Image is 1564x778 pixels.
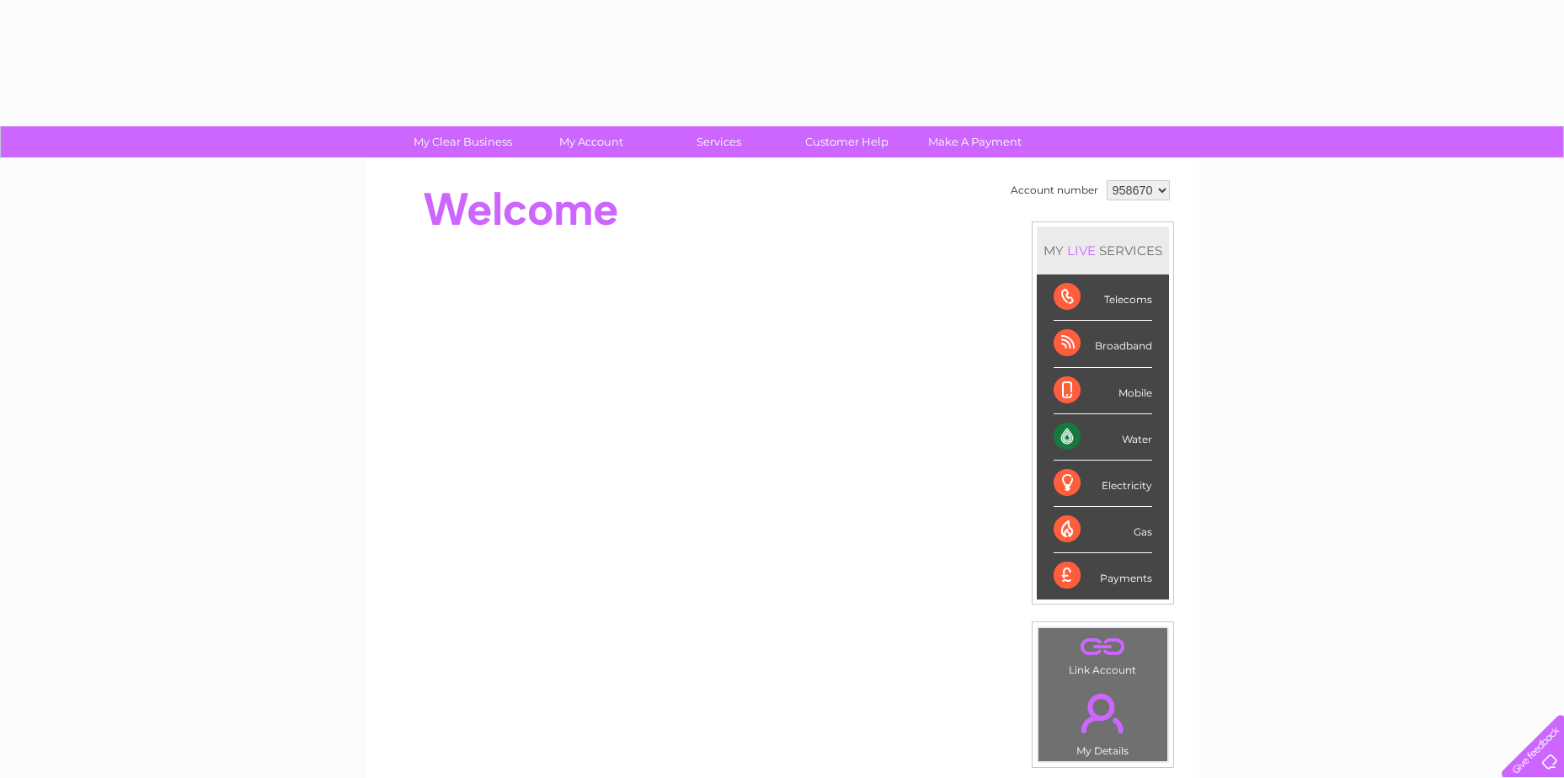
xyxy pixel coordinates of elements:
[1043,632,1163,662] a: .
[521,126,660,157] a: My Account
[1038,627,1168,680] td: Link Account
[1043,684,1163,743] a: .
[905,126,1044,157] a: Make A Payment
[1054,507,1152,553] div: Gas
[1064,242,1099,258] div: LIVE
[393,126,532,157] a: My Clear Business
[1054,368,1152,414] div: Mobile
[649,126,788,157] a: Services
[1054,553,1152,599] div: Payments
[1054,274,1152,321] div: Telecoms
[1037,226,1169,274] div: MY SERVICES
[1054,461,1152,507] div: Electricity
[1038,679,1168,762] td: My Details
[1006,176,1102,205] td: Account number
[1054,414,1152,461] div: Water
[777,126,916,157] a: Customer Help
[1054,321,1152,367] div: Broadband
